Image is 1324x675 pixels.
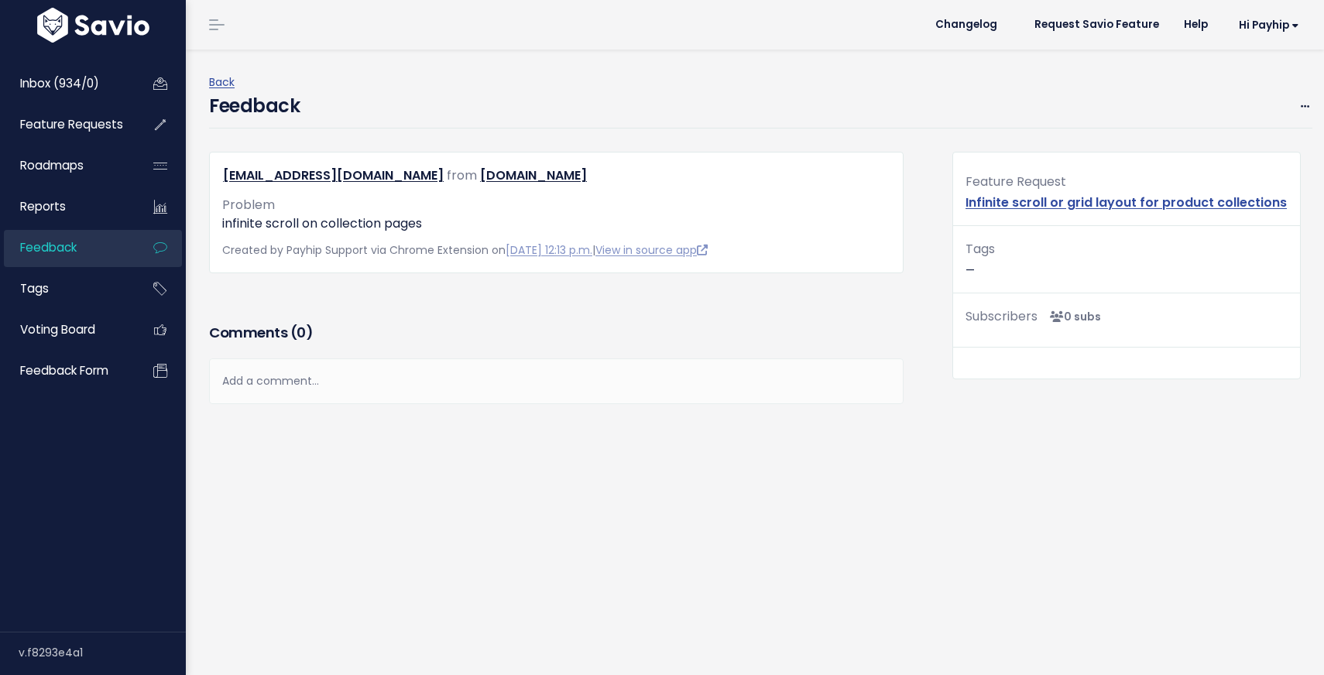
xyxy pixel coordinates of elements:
a: [EMAIL_ADDRESS][DOMAIN_NAME] [223,166,444,184]
a: Back [209,74,235,90]
span: <p><strong>Subscribers</strong><br><br> No subscribers yet<br> </p> [1044,309,1101,324]
a: Voting Board [4,312,129,348]
span: Hi Payhip [1239,19,1299,31]
a: View in source app [595,242,708,258]
span: Voting Board [20,321,95,337]
span: Inbox (934/0) [20,75,99,91]
a: [DOMAIN_NAME] [480,166,587,184]
span: Feature Requests [20,116,123,132]
span: Changelog [935,19,997,30]
a: Feature Requests [4,107,129,142]
p: — [966,238,1288,280]
span: Tags [966,240,995,258]
a: Help [1171,13,1220,36]
span: Tags [20,280,49,296]
h3: Comments ( ) [209,322,904,344]
div: Add a comment... [209,358,904,404]
a: Infinite scroll or grid layout for product collections [966,194,1287,211]
div: v.f8293e4a1 [19,632,186,673]
h4: Feedback [209,92,300,120]
span: from [447,166,477,184]
span: Reports [20,198,66,214]
span: Feedback form [20,362,108,379]
a: Feedback [4,230,129,266]
span: Subscribers [966,307,1038,325]
img: logo-white.9d6f32f41409.svg [33,8,153,43]
a: Roadmaps [4,148,129,183]
span: Problem [222,196,275,214]
a: Reports [4,189,129,224]
span: Feature Request [966,173,1066,190]
a: Request Savio Feature [1022,13,1171,36]
span: Roadmaps [20,157,84,173]
a: Hi Payhip [1220,13,1312,37]
p: infinite scroll on collection pages [222,214,890,233]
a: Tags [4,271,129,307]
a: Inbox (934/0) [4,66,129,101]
span: 0 [297,323,306,342]
span: Feedback [20,239,77,255]
span: Created by Payhip Support via Chrome Extension on | [222,242,708,258]
a: [DATE] 12:13 p.m. [506,242,592,258]
a: Feedback form [4,353,129,389]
